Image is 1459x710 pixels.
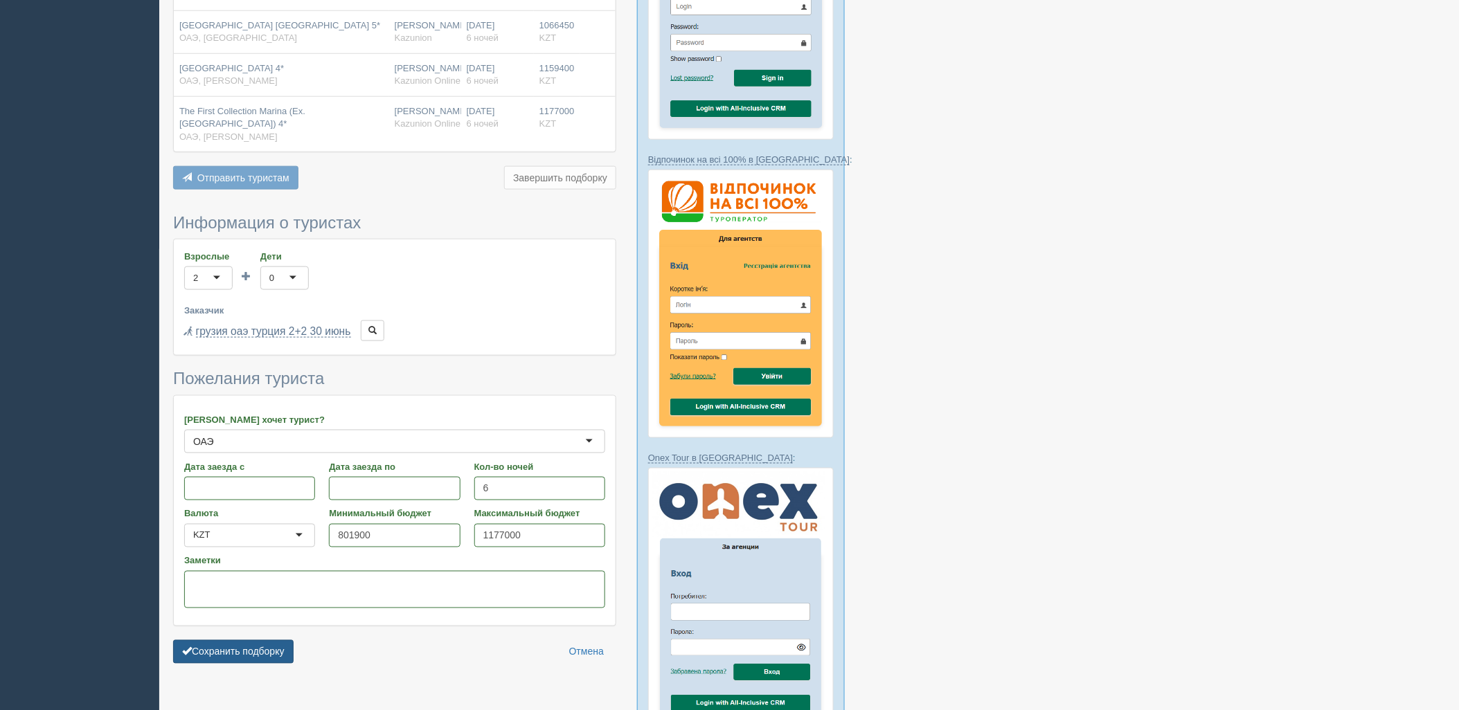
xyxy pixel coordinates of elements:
span: 6 ночей [467,118,499,129]
div: 2 [193,271,198,285]
span: KZT [539,33,557,43]
div: KZT [193,529,211,543]
div: [DATE] [467,19,528,45]
label: Взрослые [184,250,233,263]
span: ОАЭ, [GEOGRAPHIC_DATA] [179,33,297,43]
label: Дети [260,250,309,263]
span: The First Collection Marina (Ex. [GEOGRAPHIC_DATA]) 4* [179,106,305,129]
h3: Информация о туристах [173,214,616,232]
div: [DATE] [467,105,528,131]
a: грузия оаэ турция 2+2 30 июнь [196,325,351,338]
input: 7-10 или 7,10,14 [474,477,605,500]
span: 6 ночей [467,75,499,86]
span: [GEOGRAPHIC_DATA] 4* [179,63,284,73]
span: Отправить туристам [197,172,289,183]
span: 6 ночей [467,33,499,43]
label: Дата заезда по [329,460,460,473]
span: Kazunion Online [395,118,460,129]
button: Завершить подборку [504,166,616,190]
label: Валюта [184,507,315,520]
span: Kazunion Online [395,75,460,86]
span: ОАЭ, [PERSON_NAME] [179,131,278,142]
a: Відпочинок на всі 100% в [GEOGRAPHIC_DATA] [648,154,850,165]
div: 0 [269,271,274,285]
span: 1066450 [539,20,575,30]
label: Кол-во ночей [474,460,605,473]
p: : [648,153,834,166]
label: Заметки [184,554,605,567]
span: 1177000 [539,106,575,116]
label: [PERSON_NAME] хочет турист? [184,413,605,426]
label: Заказчик [184,304,605,317]
span: ОАЭ, [PERSON_NAME] [179,75,278,86]
button: Сохранить подборку [173,640,294,664]
img: %D0%B2%D1%96%D0%B4%D0%BF%D0%BE%D1%87%D0%B8%D0%BD%D0%BE%D0%BA-%D0%BD%D0%B0-%D0%B2%D1%81%D1%96-100-... [648,170,834,438]
span: [GEOGRAPHIC_DATA] [GEOGRAPHIC_DATA] 5* [179,20,380,30]
label: Минимальный бюджет [329,507,460,520]
a: Onex Tour в [GEOGRAPHIC_DATA] [648,453,793,464]
label: Максимальный бюджет [474,507,605,520]
button: Отправить туристам [173,166,298,190]
span: Пожелания туриста [173,369,324,388]
a: Отмена [560,640,613,664]
span: KZT [539,118,557,129]
div: [PERSON_NAME] [395,19,456,45]
div: [PERSON_NAME] [395,105,456,131]
div: [PERSON_NAME] [395,62,456,88]
div: ОАЭ [193,435,214,448]
span: KZT [539,75,557,86]
p: : [648,451,834,464]
label: Дата заезда с [184,460,315,473]
span: Kazunion [395,33,432,43]
div: [DATE] [467,62,528,88]
span: 1159400 [539,63,575,73]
